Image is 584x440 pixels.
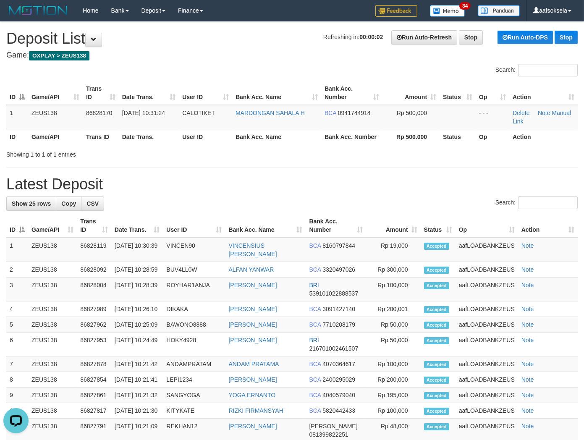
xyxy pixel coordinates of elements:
[111,278,163,301] td: [DATE] 10:28:39
[6,129,28,144] th: ID
[321,129,382,144] th: Bank Acc. Number
[325,110,336,116] span: BCA
[518,64,578,76] input: Search:
[366,333,421,356] td: Rp 50,000
[306,214,366,238] th: Bank Acc. Number: activate to sort column ascending
[77,356,111,372] td: 86827878
[309,290,358,297] span: Copy 539101022888537 to clipboard
[521,266,534,273] a: Note
[228,282,277,288] a: [PERSON_NAME]
[77,278,111,301] td: 86828004
[456,238,518,262] td: aafLOADBANKZEUS
[518,214,578,238] th: Action: activate to sort column ascending
[382,81,440,105] th: Amount: activate to sort column ascending
[424,322,449,329] span: Accepted
[456,301,518,317] td: aafLOADBANKZEUS
[28,403,77,419] td: ZEUS138
[322,266,355,273] span: Copy 3320497026 to clipboard
[309,321,321,328] span: BCA
[228,306,277,312] a: [PERSON_NAME]
[309,376,321,383] span: BCA
[28,301,77,317] td: ZEUS138
[322,321,355,328] span: Copy 7710208179 to clipboard
[309,337,319,343] span: BRI
[163,317,225,333] td: BAWONO8888
[456,278,518,301] td: aafLOADBANKZEUS
[163,301,225,317] td: DIKAKA
[228,321,277,328] a: [PERSON_NAME]
[86,200,99,207] span: CSV
[375,5,417,17] img: Feedback.jpg
[322,376,355,383] span: Copy 2400295029 to clipboard
[309,345,358,352] span: Copy 216701002461507 to clipboard
[322,306,355,312] span: Copy 3091427140 to clipboard
[119,81,179,105] th: Date Trans.: activate to sort column ascending
[182,110,215,116] span: CALOTIKET
[179,81,232,105] th: User ID: activate to sort column ascending
[521,392,534,398] a: Note
[6,51,578,60] h4: Game:
[521,361,534,367] a: Note
[456,356,518,372] td: aafLOADBANKZEUS
[309,306,321,312] span: BCA
[28,214,77,238] th: Game/API: activate to sort column ascending
[6,81,28,105] th: ID: activate to sort column descending
[456,333,518,356] td: aafLOADBANKZEUS
[6,403,28,419] td: 10
[424,337,449,344] span: Accepted
[163,372,225,388] td: LEPI1234
[322,361,355,367] span: Copy 4070364617 to clipboard
[366,214,421,238] th: Amount: activate to sort column ascending
[77,262,111,278] td: 86828092
[77,238,111,262] td: 86828119
[391,30,457,45] a: Run Auto-Refresh
[421,214,456,238] th: Status: activate to sort column ascending
[111,403,163,419] td: [DATE] 10:21:30
[476,81,509,105] th: Op: activate to sort column ascending
[456,372,518,388] td: aafLOADBANKZEUS
[513,110,571,125] a: Manual Link
[228,266,274,273] a: ALFAN YANWAR
[424,243,449,250] span: Accepted
[498,31,553,44] a: Run Auto-DPS
[111,301,163,317] td: [DATE] 10:26:10
[6,388,28,403] td: 9
[456,262,518,278] td: aafLOADBANKZEUS
[228,376,277,383] a: [PERSON_NAME]
[111,388,163,403] td: [DATE] 10:21:32
[6,301,28,317] td: 4
[163,278,225,301] td: ROYHAR1ANJA
[366,301,421,317] td: Rp 200,001
[309,242,321,249] span: BCA
[521,242,534,249] a: Note
[28,356,77,372] td: ZEUS138
[28,388,77,403] td: ZEUS138
[456,388,518,403] td: aafLOADBANKZEUS
[521,423,534,430] a: Note
[509,129,578,144] th: Action
[430,5,465,17] img: Button%20Memo.svg
[236,110,305,116] a: MARDONGAN SAHALA H
[6,196,56,211] a: Show 25 rows
[6,372,28,388] td: 8
[163,333,225,356] td: HOKY4928
[28,81,83,105] th: Game/API: activate to sort column ascending
[424,392,449,399] span: Accepted
[77,317,111,333] td: 86827962
[122,110,165,116] span: [DATE] 10:31:24
[440,81,476,105] th: Status: activate to sort column ascending
[28,333,77,356] td: ZEUS138
[366,388,421,403] td: Rp 195,000
[309,423,357,430] span: [PERSON_NAME]
[232,129,321,144] th: Bank Acc. Name
[521,337,534,343] a: Note
[456,317,518,333] td: aafLOADBANKZEUS
[83,81,119,105] th: Trans ID: activate to sort column ascending
[77,214,111,238] th: Trans ID: activate to sort column ascending
[366,262,421,278] td: Rp 300,000
[28,317,77,333] td: ZEUS138
[424,267,449,274] span: Accepted
[513,110,529,116] a: Delete
[424,282,449,289] span: Accepted
[366,403,421,419] td: Rp 100,000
